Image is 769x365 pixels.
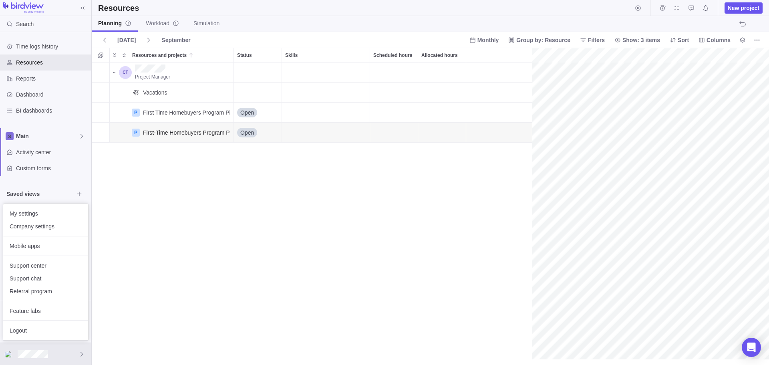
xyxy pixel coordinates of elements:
a: My settings [3,207,88,220]
div: Chris Tucker [5,349,14,359]
a: Feature labs [3,305,88,317]
span: My settings [10,210,82,218]
span: Referral program [10,287,82,295]
a: Support chat [3,272,88,285]
a: Mobile apps [3,240,88,252]
span: Logout [10,327,82,335]
span: Support center [10,262,82,270]
span: Mobile apps [10,242,82,250]
img: Show [5,351,14,357]
span: Company settings [10,222,82,230]
span: Support chat [10,274,82,282]
a: Support center [3,259,88,272]
a: Company settings [3,220,88,233]
span: Feature labs [10,307,82,315]
a: Referral program [3,285,88,298]
a: Logout [3,324,88,337]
